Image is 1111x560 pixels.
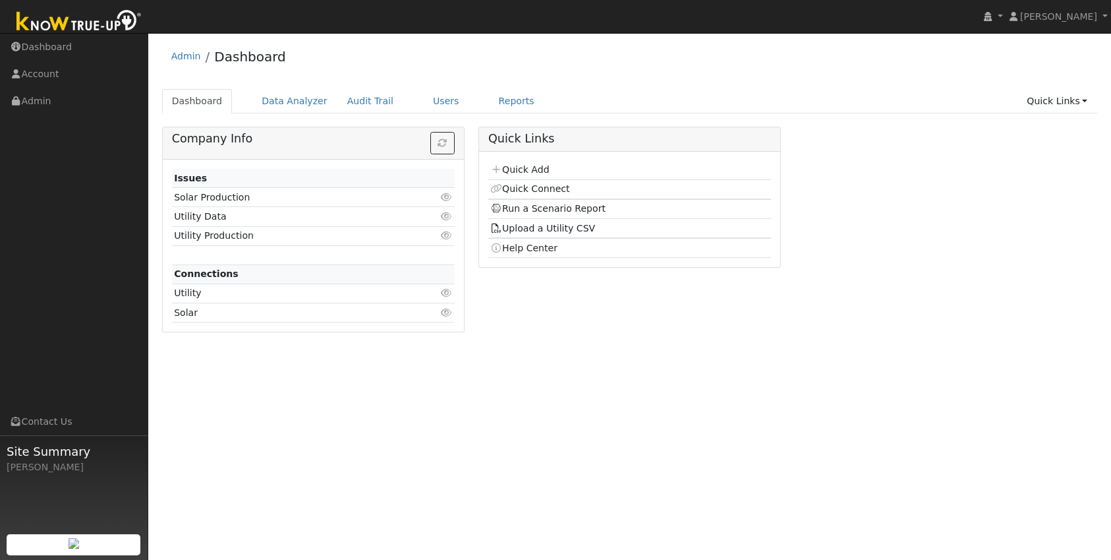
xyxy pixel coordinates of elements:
td: Utility [172,284,409,303]
td: Utility Production [172,226,409,245]
img: Know True-Up [10,7,148,37]
h5: Company Info [172,132,455,146]
strong: Connections [174,268,239,279]
i: Click to view [441,308,453,317]
a: Quick Links [1017,89,1097,113]
span: [PERSON_NAME] [1020,11,1097,22]
img: retrieve [69,538,79,549]
a: Data Analyzer [252,89,337,113]
i: Click to view [441,212,453,221]
a: Quick Add [490,164,549,175]
i: Click to view [441,288,453,297]
a: Audit Trail [337,89,403,113]
a: Dashboard [162,89,233,113]
strong: Issues [174,173,207,183]
h5: Quick Links [488,132,771,146]
a: Help Center [490,243,557,253]
span: Site Summary [7,443,141,460]
td: Utility Data [172,207,409,226]
a: Users [423,89,469,113]
a: Reports [489,89,544,113]
td: Solar [172,303,409,323]
i: Click to view [441,193,453,202]
a: Quick Connect [490,183,569,194]
a: Dashboard [214,49,286,65]
div: [PERSON_NAME] [7,460,141,474]
td: Solar Production [172,188,409,207]
a: Admin [171,51,201,61]
i: Click to view [441,231,453,240]
a: Run a Scenario Report [490,203,606,214]
a: Upload a Utility CSV [490,223,595,233]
